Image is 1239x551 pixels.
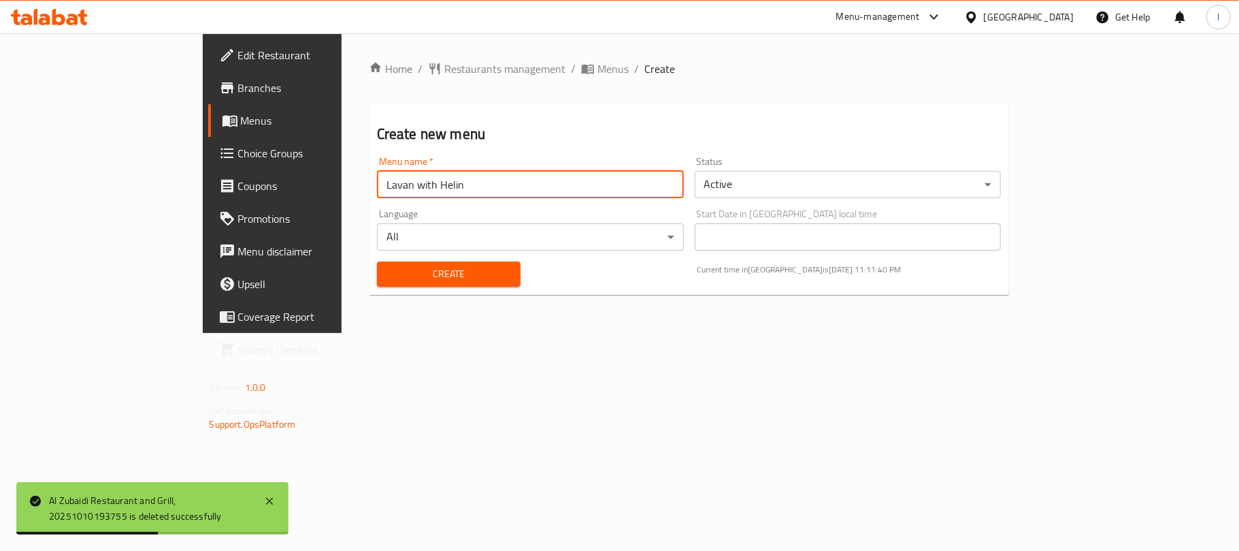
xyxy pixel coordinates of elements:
a: Branches [208,72,410,104]
a: Grocery Checklist [208,333,410,366]
a: Menus [208,104,410,137]
a: Restaurants management [428,61,565,77]
a: Coverage Report [208,300,410,333]
a: Menu disclaimer [208,235,410,268]
input: Please enter Menu name [377,171,684,198]
span: Menu disclaimer [238,243,399,259]
span: Choice Groups [238,145,399,161]
p: Current time in [GEOGRAPHIC_DATA] is [DATE] 11:11:40 PM [697,264,1002,276]
div: Active [695,171,1002,198]
div: All [377,223,684,251]
span: Promotions [238,210,399,227]
a: Upsell [208,268,410,300]
span: Grocery Checklist [238,341,399,358]
li: / [418,61,423,77]
span: Branches [238,80,399,96]
a: Coupons [208,170,410,202]
span: Coverage Report [238,309,399,325]
span: Edit Restaurant [238,47,399,63]
span: Upsell [238,276,399,292]
span: Create [644,61,675,77]
li: / [634,61,639,77]
span: 1.0.0 [245,379,266,396]
span: Coupons [238,178,399,194]
span: Menus [241,112,399,129]
a: Support.OpsPlatform [210,415,296,433]
div: Al Zubaidi Restaurant and Grill, 20251010193755 is deleted successfully [49,493,250,524]
div: [GEOGRAPHIC_DATA] [984,10,1074,25]
span: Create [388,266,510,283]
span: Get support on: [210,402,272,420]
li: / [571,61,576,77]
button: Create [377,262,521,287]
nav: breadcrumb [369,61,1010,77]
span: Restaurants management [444,61,565,77]
a: Menus [581,61,629,77]
span: Menus [597,61,629,77]
a: Edit Restaurant [208,39,410,72]
span: l [1217,10,1219,25]
div: Menu-management [836,9,920,25]
span: Version: [210,379,243,396]
h2: Create new menu [377,124,1002,144]
a: Promotions [208,202,410,235]
a: Choice Groups [208,137,410,170]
